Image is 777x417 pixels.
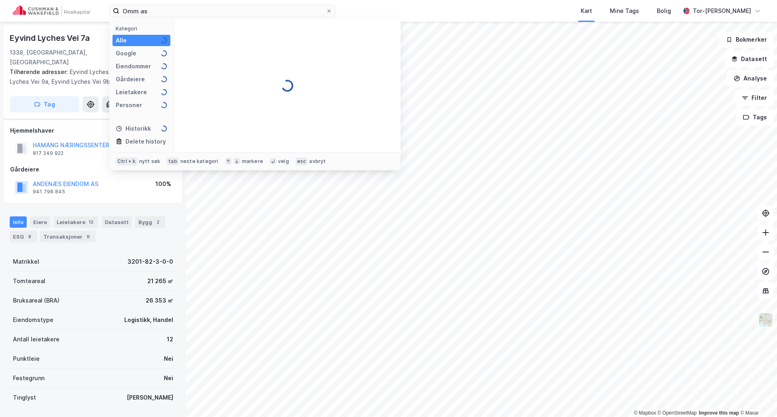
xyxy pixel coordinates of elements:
[164,354,173,364] div: Nei
[610,6,639,16] div: Mine Tags
[127,393,173,402] div: [PERSON_NAME]
[116,100,142,110] div: Personer
[124,315,173,325] div: Logistikk, Handel
[167,334,173,344] div: 12
[737,378,777,417] div: Kontrollprogram for chat
[116,25,170,32] div: Kategori
[161,76,167,83] img: spinner.a6d8c91a73a9ac5275cf975e30b51cfb.svg
[116,61,151,71] div: Eiendommer
[164,373,173,383] div: Nei
[116,74,145,84] div: Gårdeiere
[10,67,170,87] div: Eyvind Lyches Vei 7b, Eyvind Lyches Vei 9a, Eyvind Lyches Vei 9b
[139,158,161,165] div: nytt søk
[13,296,59,305] div: Bruksareal (BRA)
[278,158,289,165] div: velg
[10,165,176,174] div: Gårdeiere
[116,124,151,133] div: Historikk
[758,312,773,328] img: Z
[736,109,774,125] button: Tags
[116,36,127,45] div: Alle
[102,216,132,228] div: Datasett
[161,102,167,108] img: spinner.a6d8c91a73a9ac5275cf975e30b51cfb.svg
[13,276,45,286] div: Tomteareal
[161,63,167,70] img: spinner.a6d8c91a73a9ac5275cf975e30b51cfb.svg
[309,158,326,165] div: avbryt
[155,179,171,189] div: 100%
[13,257,39,267] div: Matrikkel
[146,296,173,305] div: 26 353 ㎡
[161,125,167,132] img: spinner.a6d8c91a73a9ac5275cf975e30b51cfb.svg
[53,216,98,228] div: Leietakere
[10,68,70,75] span: Tilhørende adresser:
[116,87,147,97] div: Leietakere
[30,216,50,228] div: Eiere
[119,5,326,17] input: Søk på adresse, matrikkel, gårdeiere, leietakere eller personer
[161,50,167,57] img: spinner.a6d8c91a73a9ac5275cf975e30b51cfb.svg
[116,157,138,165] div: Ctrl + k
[167,157,179,165] div: tab
[699,410,739,416] a: Improve this map
[634,410,656,416] a: Mapbox
[13,5,90,17] img: cushman-wakefield-realkapital-logo.202ea83816669bd177139c58696a8fa1.svg
[719,32,774,48] button: Bokmerker
[154,218,162,226] div: 2
[10,126,176,135] div: Hjemmelshaver
[87,218,95,226] div: 12
[735,90,774,106] button: Filter
[737,378,777,417] iframe: Chat Widget
[658,410,697,416] a: OpenStreetMap
[693,6,751,16] div: Tor-[PERSON_NAME]
[295,157,308,165] div: esc
[135,216,165,228] div: Bygg
[84,233,92,241] div: 9
[581,6,592,16] div: Kart
[727,70,774,87] button: Analyse
[33,150,64,157] div: 817 249 922
[10,96,79,112] button: Tag
[13,373,45,383] div: Festegrunn
[13,334,59,344] div: Antall leietakere
[724,51,774,67] button: Datasett
[125,137,166,146] div: Delete history
[161,89,167,95] img: spinner.a6d8c91a73a9ac5275cf975e30b51cfb.svg
[161,37,167,44] img: spinner.a6d8c91a73a9ac5275cf975e30b51cfb.svg
[13,354,40,364] div: Punktleie
[10,216,27,228] div: Info
[13,393,36,402] div: Tinglyst
[147,276,173,286] div: 21 265 ㎡
[180,158,219,165] div: neste kategori
[10,32,91,44] div: Eyvind Lyches Vei 7a
[657,6,671,16] div: Bolig
[281,79,294,92] img: spinner.a6d8c91a73a9ac5275cf975e30b51cfb.svg
[10,231,37,242] div: ESG
[242,158,263,165] div: markere
[10,48,115,67] div: 1338, [GEOGRAPHIC_DATA], [GEOGRAPHIC_DATA]
[40,231,96,242] div: Transaksjoner
[127,257,173,267] div: 3201-82-3-0-0
[116,49,136,58] div: Google
[13,315,53,325] div: Eiendomstype
[33,188,65,195] div: 941 798 845
[25,233,34,241] div: 8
